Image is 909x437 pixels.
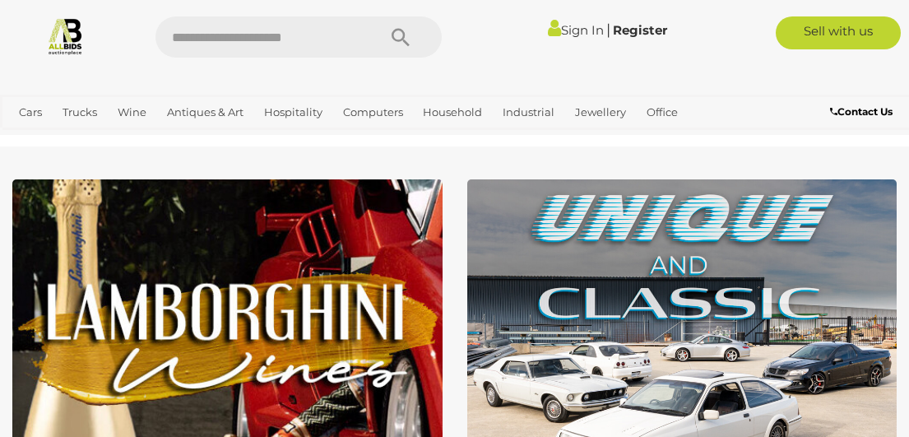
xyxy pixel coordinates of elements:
[12,126,59,153] a: Sports
[416,99,489,126] a: Household
[257,99,329,126] a: Hospitality
[12,99,49,126] a: Cars
[640,99,684,126] a: Office
[56,99,104,126] a: Trucks
[830,103,897,121] a: Contact Us
[160,99,250,126] a: Antiques & Art
[111,99,153,126] a: Wine
[776,16,901,49] a: Sell with us
[336,99,410,126] a: Computers
[613,22,667,38] a: Register
[359,16,442,58] button: Search
[67,126,197,153] a: [GEOGRAPHIC_DATA]
[46,16,85,55] img: Allbids.com.au
[568,99,633,126] a: Jewellery
[830,105,893,118] b: Contact Us
[496,99,561,126] a: Industrial
[606,21,610,39] span: |
[548,22,604,38] a: Sign In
